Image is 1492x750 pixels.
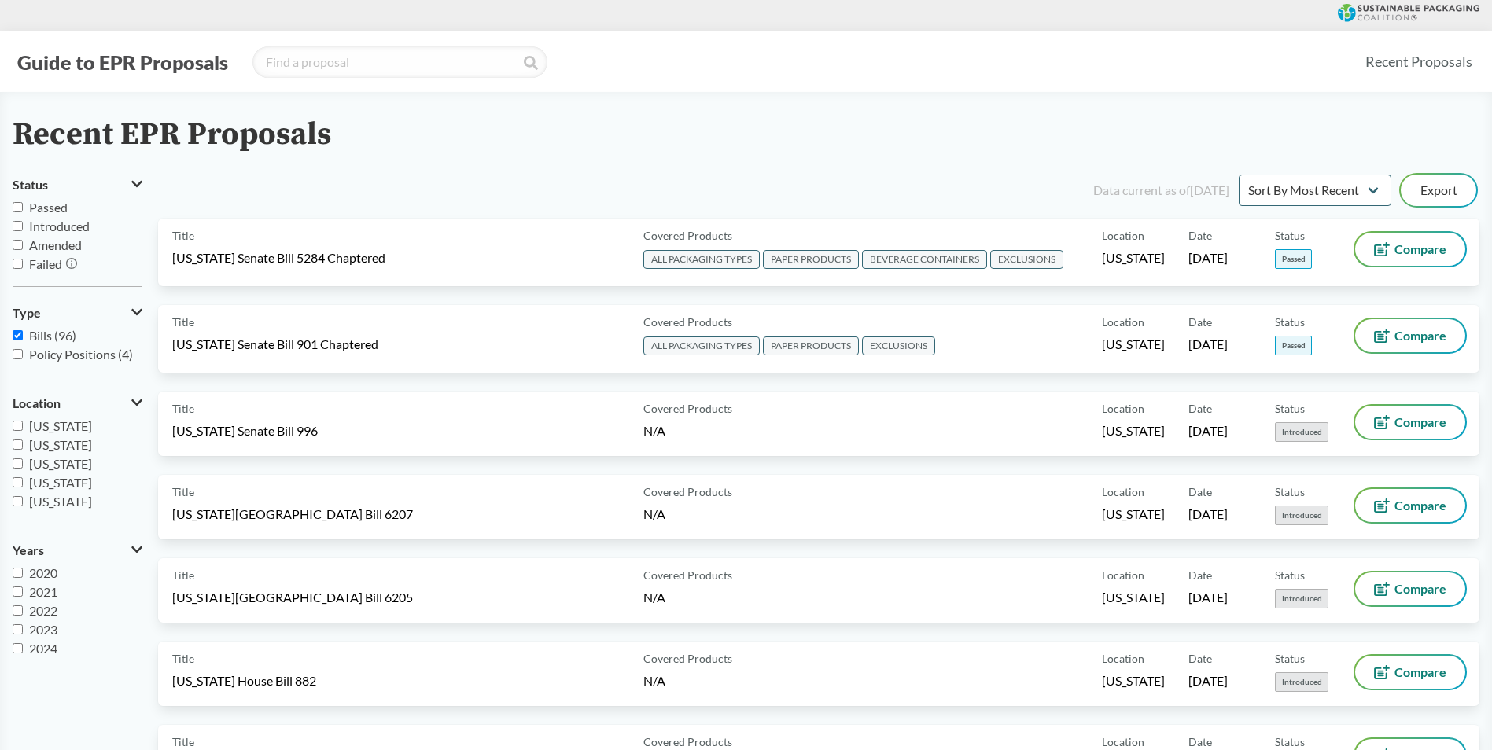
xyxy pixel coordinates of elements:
[29,456,92,471] span: [US_STATE]
[13,221,23,231] input: Introduced
[862,336,935,355] span: EXCLUSIONS
[1401,175,1476,206] button: Export
[643,314,732,330] span: Covered Products
[1275,567,1305,583] span: Status
[13,300,142,326] button: Type
[1188,733,1212,750] span: Date
[643,227,732,244] span: Covered Products
[29,347,133,362] span: Policy Positions (4)
[13,439,23,450] input: [US_STATE]
[29,584,57,599] span: 2021
[1394,243,1446,256] span: Compare
[172,650,194,667] span: Title
[1275,227,1305,244] span: Status
[29,622,57,637] span: 2023
[643,567,732,583] span: Covered Products
[13,117,331,153] h2: Recent EPR Proposals
[172,227,194,244] span: Title
[13,349,23,359] input: Policy Positions (4)
[1275,589,1328,608] span: Introduced
[13,202,23,212] input: Passed
[643,650,732,667] span: Covered Products
[29,565,57,580] span: 2020
[1275,400,1305,417] span: Status
[29,603,57,618] span: 2022
[1102,733,1144,750] span: Location
[1102,249,1165,267] span: [US_STATE]
[1188,422,1228,439] span: [DATE]
[643,590,665,605] span: N/A
[1358,44,1479,79] a: Recent Proposals
[29,219,90,233] span: Introduced
[172,506,413,523] span: [US_STATE][GEOGRAPHIC_DATA] Bill 6207
[172,567,194,583] span: Title
[1102,672,1165,689] span: [US_STATE]
[1188,650,1212,667] span: Date
[172,249,385,267] span: [US_STATE] Senate Bill 5284 Chaptered
[13,537,142,564] button: Years
[13,330,23,340] input: Bills (96)
[1188,400,1212,417] span: Date
[13,605,23,616] input: 2022
[1355,572,1465,605] button: Compare
[1355,319,1465,352] button: Compare
[13,259,23,269] input: Failed
[1102,506,1165,523] span: [US_STATE]
[862,250,987,269] span: BEVERAGE CONTAINERS
[1275,483,1305,500] span: Status
[643,336,760,355] span: ALL PACKAGING TYPES
[252,46,547,78] input: Find a proposal
[643,673,665,688] span: N/A
[763,336,859,355] span: PAPER PRODUCTS
[1188,336,1228,353] span: [DATE]
[643,483,732,500] span: Covered Products
[1188,314,1212,330] span: Date
[1102,483,1144,500] span: Location
[1355,406,1465,439] button: Compare
[13,458,23,469] input: [US_STATE]
[1188,227,1212,244] span: Date
[1102,589,1165,606] span: [US_STATE]
[643,423,665,438] span: N/A
[13,568,23,578] input: 2020
[172,733,194,750] span: Title
[1355,489,1465,522] button: Compare
[13,421,23,431] input: [US_STATE]
[643,250,760,269] span: ALL PACKAGING TYPES
[1355,233,1465,266] button: Compare
[13,586,23,597] input: 2021
[172,483,194,500] span: Title
[1394,499,1446,512] span: Compare
[29,200,68,215] span: Passed
[1102,422,1165,439] span: [US_STATE]
[13,178,48,192] span: Status
[643,400,732,417] span: Covered Products
[172,400,194,417] span: Title
[13,496,23,506] input: [US_STATE]
[643,506,665,521] span: N/A
[13,306,41,320] span: Type
[1188,567,1212,583] span: Date
[990,250,1063,269] span: EXCLUSIONS
[1394,416,1446,428] span: Compare
[1102,650,1144,667] span: Location
[29,437,92,452] span: [US_STATE]
[1275,249,1312,269] span: Passed
[172,336,378,353] span: [US_STATE] Senate Bill 901 Chaptered
[29,418,92,433] span: [US_STATE]
[29,494,92,509] span: [US_STATE]
[172,422,318,439] span: [US_STATE] Senate Bill 996
[1188,506,1228,523] span: [DATE]
[29,641,57,656] span: 2024
[1394,666,1446,678] span: Compare
[763,250,859,269] span: PAPER PRODUCTS
[1188,483,1212,500] span: Date
[1275,314,1305,330] span: Status
[13,390,142,417] button: Location
[13,396,61,410] span: Location
[13,477,23,487] input: [US_STATE]
[1275,650,1305,667] span: Status
[13,240,23,250] input: Amended
[172,672,316,689] span: [US_STATE] House Bill 882
[1275,672,1328,692] span: Introduced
